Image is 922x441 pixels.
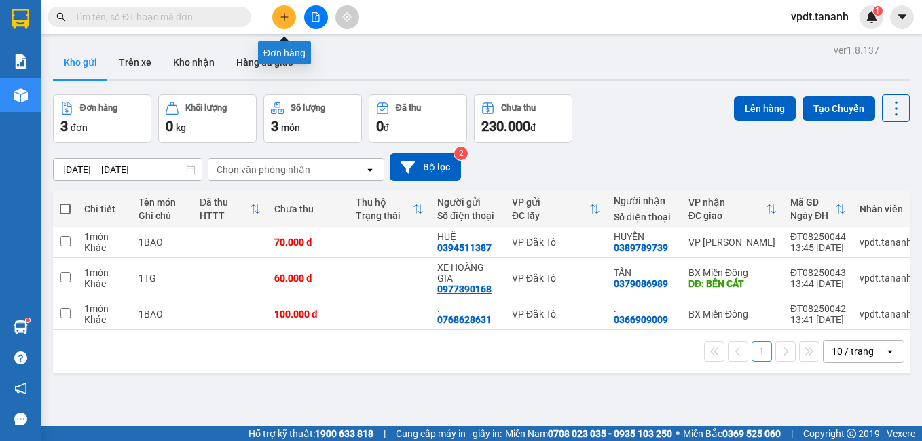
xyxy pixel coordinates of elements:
div: HUỆ [437,231,498,242]
div: Người gửi [437,197,498,208]
div: DĐ: BẾN CÁT [688,278,777,289]
button: Đã thu0đ [369,94,467,143]
div: 13:44 [DATE] [790,278,846,289]
sup: 2 [454,147,468,160]
div: vpdt.tananh [860,237,912,248]
span: 0 [376,118,384,134]
span: Cung cấp máy in - giấy in: [396,426,502,441]
button: Hàng đã giao [225,46,304,79]
button: Khối lượng0kg [158,94,257,143]
div: Chi tiết [84,204,125,214]
img: solution-icon [14,54,28,69]
span: message [14,413,27,425]
strong: 1900 633 818 [315,428,373,439]
img: warehouse-icon [14,88,28,102]
strong: 0369 525 060 [722,428,781,439]
div: VP Đắk Tô [512,309,600,320]
span: copyright [847,429,856,438]
div: 1BAO [139,309,186,320]
div: BX Miền Đông [688,309,777,320]
div: VP Đắk Tô [512,237,600,248]
span: Miền Nam [505,426,672,441]
div: 100.000 đ [274,309,342,320]
div: 10 / trang [832,345,874,358]
div: Ghi chú [139,210,186,221]
span: món [281,122,300,133]
div: Mã GD [790,197,835,208]
div: . [614,303,675,314]
div: Chưa thu [501,103,536,113]
div: 70.000 đ [274,237,342,248]
div: 60.000 đ [274,273,342,284]
div: 1BAO [139,237,186,248]
img: warehouse-icon [14,320,28,334]
span: 3 [60,118,68,134]
div: 0366909009 [614,314,668,325]
span: Miền Bắc [683,426,781,441]
input: Tìm tên, số ĐT hoặc mã đơn [75,9,235,24]
span: plus [280,12,289,22]
button: Chưa thu230.000đ [474,94,572,143]
span: | [791,426,793,441]
th: Toggle SortBy [505,191,607,227]
button: caret-down [890,5,914,29]
div: Trạng thái [356,210,413,221]
div: 0389789739 [614,242,668,253]
span: đ [530,122,536,133]
div: 0977390168 [437,284,492,294]
div: ver 1.8.137 [834,43,879,58]
div: ĐT08250044 [790,231,846,242]
div: ĐC giao [688,210,766,221]
div: Ngày ĐH [790,210,835,221]
button: Kho gửi [53,46,108,79]
button: file-add [304,5,328,29]
div: 1 món [84,231,125,242]
div: ĐT08250043 [790,267,846,278]
div: VP nhận [688,197,766,208]
div: 13:45 [DATE] [790,242,846,253]
div: 13:41 [DATE] [790,314,846,325]
div: 1 món [84,267,125,278]
div: Chưa thu [274,204,342,214]
div: Đã thu [200,197,250,208]
span: ⚪️ [676,431,680,436]
div: Thu hộ [356,197,413,208]
sup: 1 [873,6,883,16]
div: Chọn văn phòng nhận [217,163,310,176]
th: Toggle SortBy [193,191,268,227]
strong: 0708 023 035 - 0935 103 250 [548,428,672,439]
span: 3 [271,118,278,134]
div: Đã thu [396,103,421,113]
button: 1 [752,341,772,362]
th: Toggle SortBy [783,191,853,227]
div: BX Miền Đông [688,267,777,278]
div: XE HOÀNG GIA [437,262,498,284]
span: đ [384,122,389,133]
span: vpdt.tananh [780,8,860,25]
span: | [384,426,386,441]
button: Trên xe [108,46,162,79]
button: aim [335,5,359,29]
span: đơn [71,122,88,133]
div: Số điện thoại [614,212,675,223]
span: aim [342,12,352,22]
button: Bộ lọc [390,153,461,181]
span: notification [14,382,27,395]
div: Khối lượng [185,103,227,113]
div: HTTT [200,210,250,221]
button: Lên hàng [734,96,796,121]
span: search [56,12,66,22]
div: VP [PERSON_NAME] [688,237,777,248]
input: Select a date range. [54,159,202,180]
span: kg [176,122,186,133]
div: 0394511387 [437,242,492,253]
span: 1 [875,6,880,16]
span: file-add [311,12,320,22]
img: icon-new-feature [866,11,878,23]
div: 0768628631 [437,314,492,325]
div: . [437,303,498,314]
div: Khác [84,278,125,289]
div: TẤN [614,267,675,278]
span: Hỗ trợ kỹ thuật: [248,426,373,441]
div: Người nhận [614,195,675,206]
